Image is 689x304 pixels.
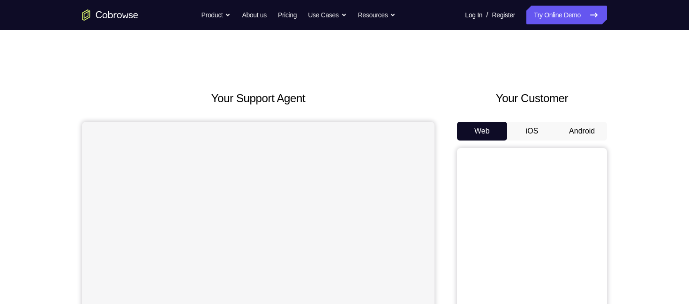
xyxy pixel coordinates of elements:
a: Register [492,6,515,24]
a: About us [242,6,266,24]
span: / [486,9,488,21]
h2: Your Support Agent [82,90,434,107]
button: Resources [358,6,396,24]
a: Pricing [278,6,297,24]
a: Go to the home page [82,9,138,21]
button: Product [202,6,231,24]
a: Log In [465,6,482,24]
h2: Your Customer [457,90,607,107]
button: iOS [507,122,557,141]
button: Web [457,122,507,141]
a: Try Online Demo [526,6,607,24]
button: Android [557,122,607,141]
button: Use Cases [308,6,346,24]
